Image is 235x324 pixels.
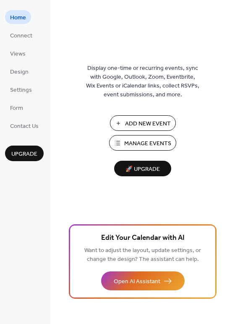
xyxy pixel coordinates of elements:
[114,277,160,286] span: Open AI Assistant
[5,82,37,96] a: Settings
[125,120,171,128] span: Add New Event
[5,101,28,114] a: Form
[10,32,32,40] span: Connect
[124,139,171,148] span: Manage Events
[10,104,23,113] span: Form
[86,64,199,99] span: Display one-time or recurring events, sync with Google, Outlook, Zoom, Eventbrite, Wix Events or ...
[114,161,171,176] button: 🚀 Upgrade
[110,115,176,131] button: Add New Event
[5,46,31,60] a: Views
[10,50,26,58] span: Views
[101,271,185,290] button: Open AI Assistant
[10,13,26,22] span: Home
[10,122,39,131] span: Contact Us
[5,146,44,161] button: Upgrade
[5,64,34,78] a: Design
[5,28,37,42] a: Connect
[10,86,32,95] span: Settings
[101,232,185,244] span: Edit Your Calendar with AI
[11,150,37,159] span: Upgrade
[5,10,31,24] a: Home
[10,68,29,77] span: Design
[109,135,176,151] button: Manage Events
[119,164,166,175] span: 🚀 Upgrade
[84,245,201,265] span: Want to adjust the layout, update settings, or change the design? The assistant can help.
[5,119,44,133] a: Contact Us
